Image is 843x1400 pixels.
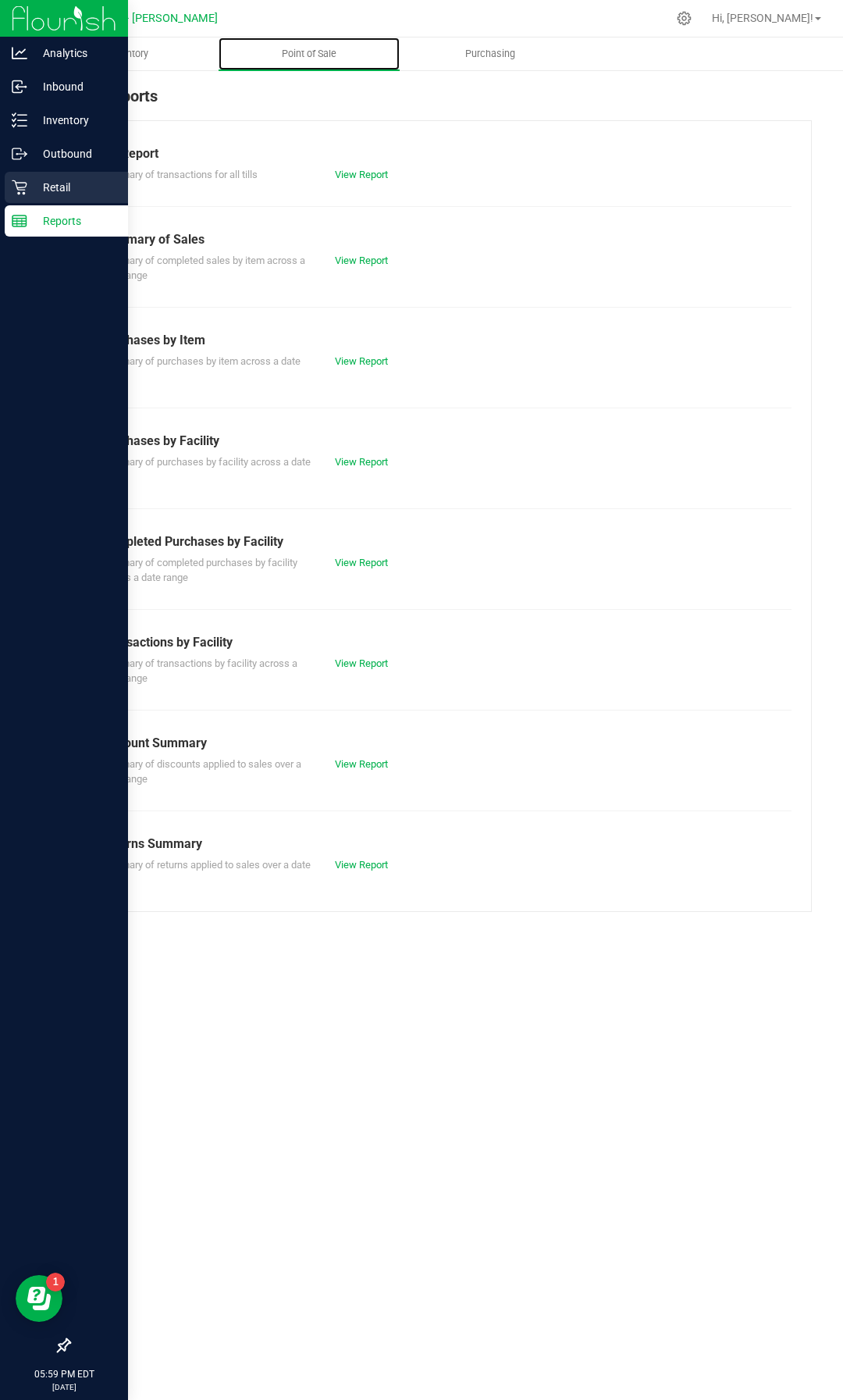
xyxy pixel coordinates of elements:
[27,111,121,130] p: Inventory
[101,533,780,551] div: Completed Purchases by Facility
[335,355,388,367] a: View Report
[101,255,305,282] span: Summary of completed sales by item across a date range
[16,1275,62,1322] iframe: Resource center
[712,12,813,24] span: Hi, [PERSON_NAME]!
[12,146,27,162] inline-svg: Outbound
[27,144,121,163] p: Outbound
[12,180,27,195] inline-svg: Retail
[12,79,27,94] inline-svg: Inbound
[101,734,780,753] div: Discount Summary
[335,169,388,180] a: View Report
[335,456,388,468] a: View Report
[335,255,388,266] a: View Report
[335,758,388,770] a: View Report
[12,112,27,128] inline-svg: Inventory
[69,84,812,120] div: POS Reports
[674,11,694,26] div: Manage settings
[27,77,121,96] p: Inbound
[101,432,780,451] div: Purchases by Facility
[101,144,780,163] div: Till Report
[27,212,121,230] p: Reports
[335,657,388,669] a: View Report
[101,355,301,383] span: Summary of purchases by item across a date range
[219,37,400,70] a: Point of Sale
[101,835,780,853] div: Returns Summary
[12,45,27,61] inline-svg: Analytics
[101,859,311,886] span: Summary of returns applied to sales over a date range
[46,1273,65,1291] iframe: Resource center unread badge
[101,331,780,350] div: Purchases by Item
[37,37,219,70] a: Inventory
[444,47,536,61] span: Purchasing
[12,213,27,229] inline-svg: Reports
[7,1367,121,1381] p: 05:59 PM EDT
[101,230,780,249] div: Summary of Sales
[101,456,311,483] span: Summary of purchases by facility across a date range
[400,37,581,70] a: Purchasing
[261,47,357,61] span: Point of Sale
[27,44,121,62] p: Analytics
[335,859,388,871] a: View Report
[101,633,780,652] div: Transactions by Facility
[87,47,169,61] span: Inventory
[101,758,301,785] span: Summary of discounts applied to sales over a date range
[27,178,121,197] p: Retail
[101,169,258,180] span: Summary of transactions for all tills
[335,557,388,568] a: View Report
[101,557,297,584] span: Summary of completed purchases by facility across a date range
[101,657,297,685] span: Summary of transactions by facility across a date range
[7,1381,121,1393] p: [DATE]
[101,12,218,25] span: GA1 - [PERSON_NAME]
